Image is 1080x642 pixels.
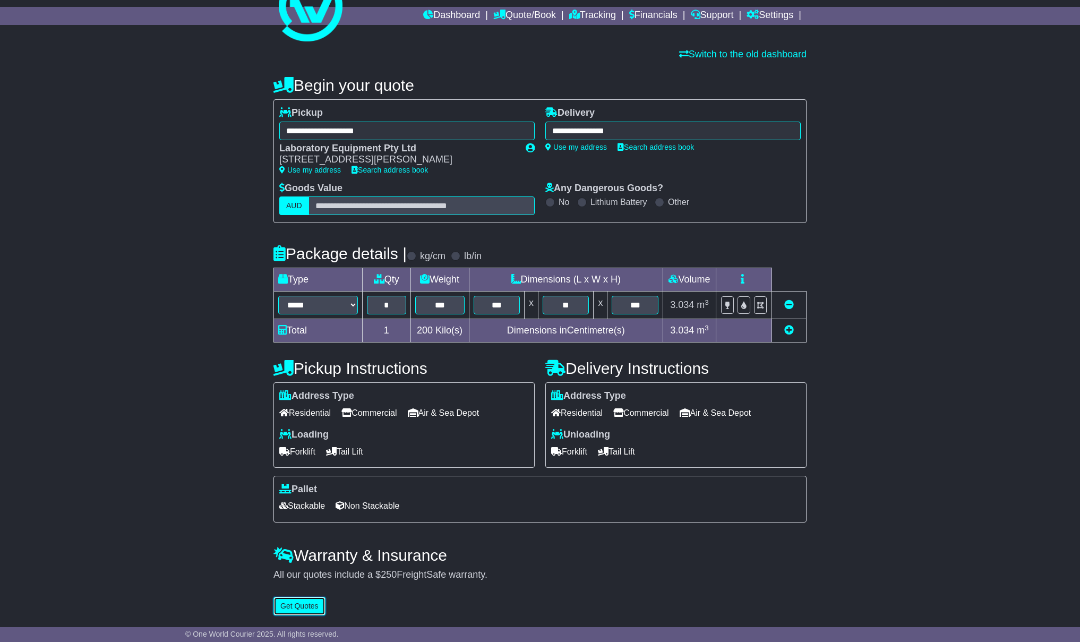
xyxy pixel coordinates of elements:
label: kg/cm [420,251,445,262]
span: Residential [551,405,603,421]
a: Tracking [569,7,616,25]
a: Search address book [352,166,428,174]
sup: 3 [705,298,709,306]
span: 3.034 [670,325,694,336]
label: Pallet [279,484,317,495]
button: Get Quotes [273,597,325,615]
label: AUD [279,196,309,215]
h4: Pickup Instructions [273,359,535,377]
td: x [594,292,607,319]
td: Type [274,268,363,292]
label: Unloading [551,429,610,441]
label: Pickup [279,107,323,119]
td: Dimensions (L x W x H) [469,268,663,292]
h4: Begin your quote [273,76,807,94]
label: Loading [279,429,329,441]
a: Add new item [784,325,794,336]
td: Volume [663,268,716,292]
div: [STREET_ADDRESS][PERSON_NAME] [279,154,515,166]
span: Forklift [551,443,587,460]
h4: Package details | [273,245,407,262]
span: Commercial [613,405,668,421]
label: Lithium Battery [590,197,647,207]
span: m [697,299,709,310]
span: Air & Sea Depot [680,405,751,421]
label: Any Dangerous Goods? [545,183,663,194]
a: Quote/Book [493,7,556,25]
span: Tail Lift [326,443,363,460]
td: Weight [410,268,469,292]
div: All our quotes include a $ FreightSafe warranty. [273,569,807,581]
span: 200 [417,325,433,336]
a: Use my address [279,166,341,174]
span: 3.034 [670,299,694,310]
label: Goods Value [279,183,342,194]
label: Other [668,197,689,207]
h4: Warranty & Insurance [273,546,807,564]
td: Total [274,319,363,343]
td: 1 [363,319,411,343]
label: Delivery [545,107,595,119]
div: Laboratory Equipment Pty Ltd [279,143,515,155]
a: Search address book [618,143,694,151]
span: Air & Sea Depot [408,405,479,421]
h4: Delivery Instructions [545,359,807,377]
span: Stackable [279,498,325,514]
td: Dimensions in Centimetre(s) [469,319,663,343]
span: © One World Courier 2025. All rights reserved. [185,630,339,638]
a: Dashboard [423,7,480,25]
label: No [559,197,569,207]
span: 250 [381,569,397,580]
label: Address Type [279,390,354,402]
a: Use my address [545,143,607,151]
span: Tail Lift [598,443,635,460]
a: Switch to the old dashboard [679,49,807,59]
label: Address Type [551,390,626,402]
span: Commercial [341,405,397,421]
span: Non Stackable [336,498,399,514]
a: Remove this item [784,299,794,310]
td: Qty [363,268,411,292]
span: Forklift [279,443,315,460]
a: Settings [747,7,793,25]
td: x [525,292,538,319]
a: Support [691,7,734,25]
a: Financials [629,7,678,25]
span: Residential [279,405,331,421]
span: m [697,325,709,336]
td: Kilo(s) [410,319,469,343]
label: lb/in [464,251,482,262]
sup: 3 [705,324,709,332]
